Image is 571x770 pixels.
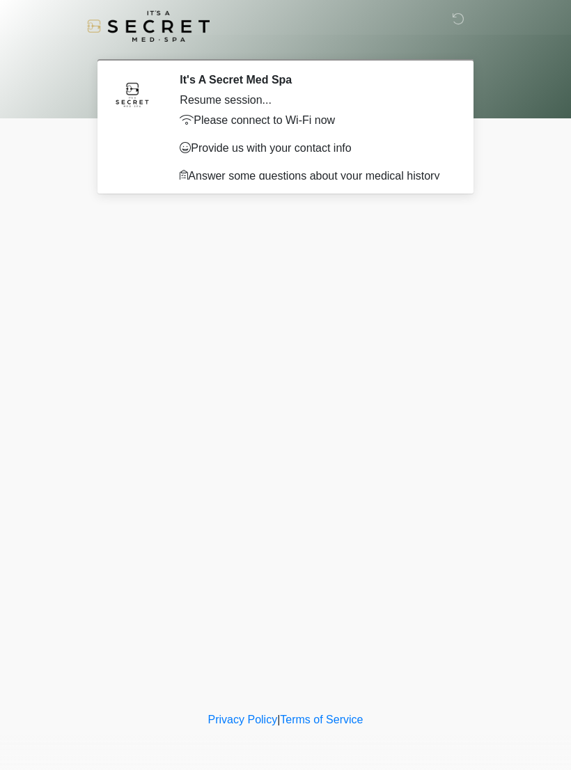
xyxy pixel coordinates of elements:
p: Please connect to Wi-Fi now [180,112,449,129]
a: | [277,714,280,725]
a: Terms of Service [280,714,363,725]
h2: It's A Secret Med Spa [180,73,449,86]
img: It's A Secret Med Spa Logo [87,10,210,42]
div: Resume session... [180,92,449,109]
p: Answer some questions about your medical history [180,168,449,184]
p: Provide us with your contact info [180,140,449,157]
h1: ‎ ‎ [91,50,480,65]
img: Agent Avatar [111,73,153,115]
a: Privacy Policy [208,714,278,725]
